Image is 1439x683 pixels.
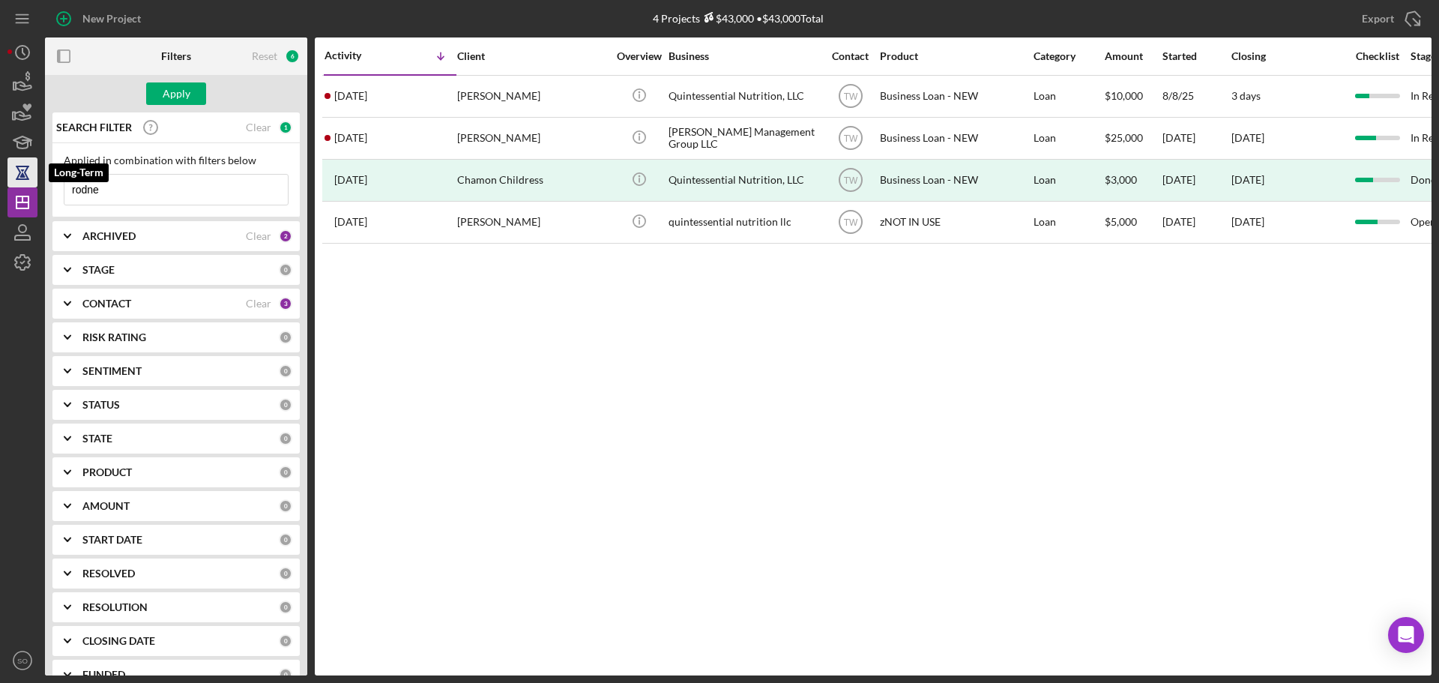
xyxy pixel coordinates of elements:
[82,365,142,377] b: SENTIMENT
[82,466,132,478] b: PRODUCT
[82,568,135,580] b: RESOLVED
[843,91,857,102] text: TW
[669,202,818,242] div: quintessential nutrition llc
[45,4,156,34] button: New Project
[1162,160,1230,200] div: [DATE]
[1105,215,1137,228] span: $5,000
[325,49,390,61] div: Activity
[457,202,607,242] div: [PERSON_NAME]
[279,121,292,134] div: 1
[146,82,206,105] button: Apply
[279,364,292,378] div: 0
[279,567,292,580] div: 0
[161,50,191,62] b: Filters
[1162,50,1230,62] div: Started
[843,217,857,228] text: TW
[82,500,130,512] b: AMOUNT
[1105,89,1143,102] span: $10,000
[843,133,857,144] text: TW
[1105,160,1161,200] div: $3,000
[246,121,271,133] div: Clear
[843,175,857,186] text: TW
[82,264,115,276] b: STAGE
[252,50,277,62] div: Reset
[1231,89,1261,102] time: 3 days
[822,50,878,62] div: Contact
[82,298,131,310] b: CONTACT
[457,118,607,158] div: [PERSON_NAME]
[1034,202,1103,242] div: Loan
[82,669,125,681] b: FUNDED
[1162,76,1230,116] div: 8/8/25
[64,154,289,166] div: Applied in combination with filters below
[880,76,1030,116] div: Business Loan - NEW
[880,160,1030,200] div: Business Loan - NEW
[246,298,271,310] div: Clear
[82,433,112,445] b: STATE
[1162,118,1230,158] div: [DATE]
[880,118,1030,158] div: Business Loan - NEW
[279,331,292,344] div: 0
[1231,215,1264,228] time: [DATE]
[1345,50,1409,62] div: Checklist
[334,216,367,228] time: 2022-02-03 17:12
[669,76,818,116] div: Quintessential Nutrition, LLC
[82,635,155,647] b: CLOSING DATE
[246,230,271,242] div: Clear
[279,466,292,479] div: 0
[279,297,292,310] div: 3
[279,398,292,412] div: 0
[82,601,148,613] b: RESOLUTION
[1362,4,1394,34] div: Export
[285,49,300,64] div: 6
[279,533,292,547] div: 0
[82,230,136,242] b: ARCHIVED
[163,82,190,105] div: Apply
[1105,118,1161,158] div: $25,000
[880,50,1030,62] div: Product
[1034,160,1103,200] div: Loan
[7,646,37,676] button: SO
[334,174,367,186] time: 2024-03-02 04:17
[279,263,292,277] div: 0
[669,50,818,62] div: Business
[1388,617,1424,653] div: Open Intercom Messenger
[82,534,142,546] b: START DATE
[17,657,28,665] text: SO
[457,76,607,116] div: [PERSON_NAME]
[334,132,367,144] time: 2025-04-15 20:21
[653,12,824,25] div: 4 Projects • $43,000 Total
[700,12,754,25] div: $43,000
[82,331,146,343] b: RISK RATING
[1231,50,1344,62] div: Closing
[82,4,141,34] div: New Project
[279,668,292,682] div: 0
[1231,131,1264,144] time: [DATE]
[279,229,292,243] div: 2
[611,50,667,62] div: Overview
[1231,174,1264,186] div: [DATE]
[1034,118,1103,158] div: Loan
[457,50,607,62] div: Client
[669,160,818,200] div: Quintessential Nutrition, LLC
[56,121,132,133] b: SEARCH FILTER
[279,432,292,445] div: 0
[279,634,292,648] div: 0
[1162,202,1230,242] div: [DATE]
[457,160,607,200] div: Chamon Childress
[279,601,292,614] div: 0
[1347,4,1432,34] button: Export
[1034,50,1103,62] div: Category
[334,90,367,102] time: 2025-08-08 21:03
[279,499,292,513] div: 0
[1105,50,1161,62] div: Amount
[82,399,120,411] b: STATUS
[669,118,818,158] div: [PERSON_NAME] Management Group LLC
[1034,76,1103,116] div: Loan
[880,202,1030,242] div: zNOT IN USE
